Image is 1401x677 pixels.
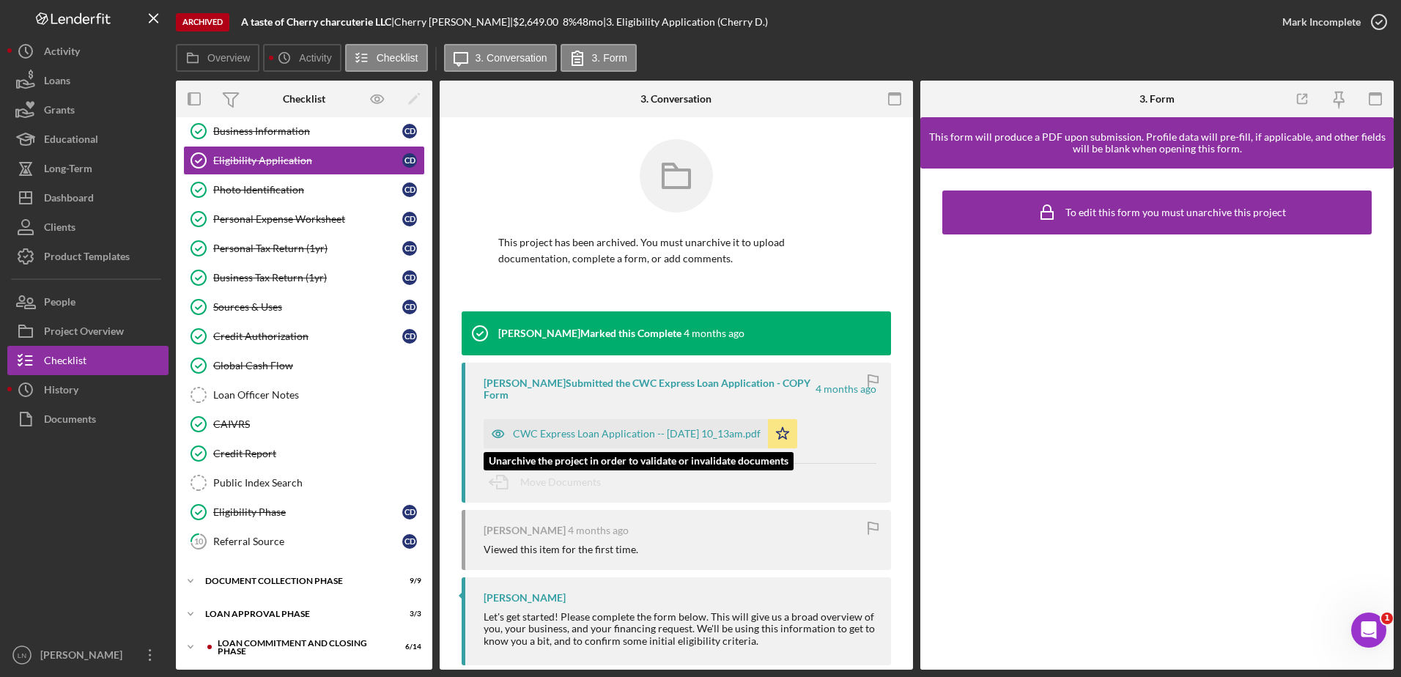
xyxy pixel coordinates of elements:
[395,643,421,651] div: 6 / 14
[1282,7,1361,37] div: Mark Incomplete
[183,439,425,468] a: Credit Report
[213,418,424,430] div: CAIVRS
[7,183,169,212] button: Dashboard
[7,125,169,154] button: Educational
[345,44,428,72] button: Checklist
[44,317,124,349] div: Project Overview
[44,346,86,379] div: Checklist
[402,212,417,226] div: C D
[205,577,385,585] div: Document Collection Phase
[241,15,391,28] b: A taste of Cherry charcuterie LLC
[44,66,70,99] div: Loans
[7,37,169,66] button: Activity
[263,44,341,72] button: Activity
[213,301,402,313] div: Sources & Uses
[213,243,402,254] div: Personal Tax Return (1yr)
[816,383,876,395] time: 2025-05-08 14:13
[44,37,80,70] div: Activity
[213,389,424,401] div: Loan Officer Notes
[183,146,425,175] a: Eligibility ApplicationCD
[183,380,425,410] a: Loan Officer Notes
[402,153,417,168] div: C D
[402,329,417,344] div: C D
[213,330,402,342] div: Credit Authorization
[176,13,229,32] div: Archived
[498,328,681,339] div: [PERSON_NAME] Marked this Complete
[213,155,402,166] div: Eligibility Application
[299,52,331,64] label: Activity
[563,16,577,28] div: 8 %
[476,52,547,64] label: 3. Conversation
[213,272,402,284] div: Business Tax Return (1yr)
[213,477,424,489] div: Public Index Search
[7,640,169,670] button: LN[PERSON_NAME]
[241,16,394,28] div: |
[18,651,26,659] text: LN
[213,536,402,547] div: Referral Source
[7,404,169,434] button: Documents
[592,52,627,64] label: 3. Form
[7,317,169,346] a: Project Overview
[395,577,421,585] div: 9 / 9
[484,525,566,536] div: [PERSON_NAME]
[640,93,711,105] div: 3. Conversation
[213,448,424,459] div: Credit Report
[402,505,417,519] div: C D
[44,404,96,437] div: Documents
[377,52,418,64] label: Checklist
[520,476,601,488] span: Move Documents
[44,95,75,128] div: Grants
[402,270,417,285] div: C D
[928,131,1386,155] div: This form will produce a PDF upon submission. Profile data will pre-fill, if applicable, and othe...
[44,125,98,158] div: Educational
[7,154,169,183] a: Long-Term
[498,234,854,267] p: This project has been archived. You must unarchive it to upload documentation, complete a form, o...
[183,292,425,322] a: Sources & UsesCD
[7,66,169,95] button: Loans
[183,351,425,380] a: Global Cash Flow
[577,16,603,28] div: 48 mo
[183,175,425,204] a: Photo IdentificationCD
[1351,613,1386,648] iframe: Intercom live chat
[561,44,637,72] button: 3. Form
[444,44,557,72] button: 3. Conversation
[183,468,425,497] a: Public Index Search
[213,213,402,225] div: Personal Expense Worksheet
[7,375,169,404] a: History
[1268,7,1394,37] button: Mark Incomplete
[513,16,563,28] div: $2,649.00
[603,16,768,28] div: | 3. Eligibility Application (Cherry D.)
[207,52,250,64] label: Overview
[395,610,421,618] div: 3 / 3
[213,184,402,196] div: Photo Identification
[484,419,797,448] button: CWC Express Loan Application -- [DATE] 10_13am.pdf
[7,346,169,375] button: Checklist
[684,328,744,339] time: 2025-05-13 16:01
[44,375,78,408] div: History
[394,16,513,28] div: Cherry [PERSON_NAME] |
[213,506,402,518] div: Eligibility Phase
[484,611,876,646] div: Let's get started! Please complete the form below. This will give us a broad overview of you, you...
[7,95,169,125] button: Grants
[484,377,813,401] div: [PERSON_NAME] Submitted the CWC Express Loan Application - COPY Form
[513,428,761,440] div: CWC Express Loan Application -- [DATE] 10_13am.pdf
[402,124,417,138] div: C D
[402,182,417,197] div: C D
[183,263,425,292] a: Business Tax Return (1yr)CD
[7,287,169,317] button: People
[568,525,629,536] time: 2025-05-08 13:49
[1139,93,1175,105] div: 3. Form
[183,234,425,263] a: Personal Tax Return (1yr)CD
[213,125,402,137] div: Business Information
[402,300,417,314] div: C D
[402,534,417,549] div: C D
[7,212,169,242] button: Clients
[7,242,169,271] button: Product Templates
